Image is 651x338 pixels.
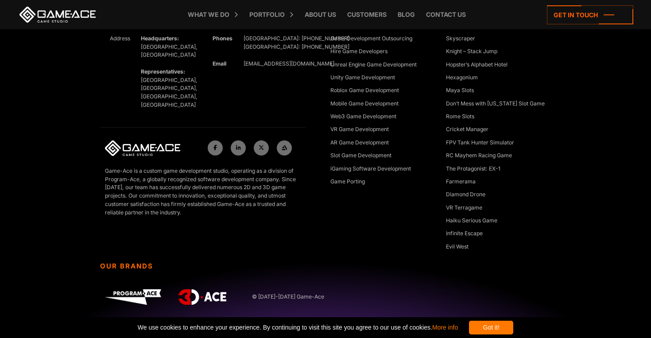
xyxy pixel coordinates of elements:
[432,324,458,331] a: More info
[446,243,469,252] a: Evil West
[330,165,411,174] a: iGaming Software Development
[446,217,497,225] a: Haiku Serious Game
[469,321,513,334] div: Got it!
[141,35,179,42] strong: Headquarters:
[330,178,365,186] a: Game Porting
[138,321,458,334] span: We use cookies to enhance your experience. By continuing to visit this site you agree to our use ...
[547,5,633,24] a: Get in touch
[446,165,500,174] a: The Protagonist: EX-1
[446,229,483,238] a: Infinite Escape
[330,100,399,109] a: Mobile Game Development
[100,262,321,271] strong: Our Brands
[330,86,399,95] a: Roblox Game Development
[136,35,198,109] div: [GEOGRAPHIC_DATA], [GEOGRAPHIC_DATA] [GEOGRAPHIC_DATA], [GEOGRAPHIC_DATA], [GEOGRAPHIC_DATA], [GE...
[330,113,396,121] a: Web3 Game Development
[330,61,417,70] a: Unreal Engine Game Development
[178,289,226,305] img: 3D-Ace
[330,35,412,43] a: Game Development Outsourcing
[141,68,185,75] strong: Representatives:
[446,178,476,186] a: Farmerama
[446,100,545,109] a: Don’t Mess with [US_STATE] Slot Game
[446,139,514,148] a: FPV Tank Hunter Simulator
[330,152,391,160] a: Slot Game Development
[105,167,301,217] p: Game-Ace is a custom game development studio, operating as a division of Program-Ace, a globally ...
[244,43,349,50] span: [GEOGRAPHIC_DATA]: [PHONE_NUMBER]
[446,113,474,121] a: Rome Slots
[244,60,334,67] a: [EMAIL_ADDRESS][DOMAIN_NAME]
[446,152,512,160] a: RC Mayhem Racing Game
[446,190,485,199] a: Diamond Drone
[446,35,475,43] a: Skyscraper
[105,289,161,305] img: Program-Ace
[330,125,389,134] a: VR Game Development
[110,35,130,42] span: Address
[330,47,387,56] a: Hire Game Developers
[244,35,349,42] span: [GEOGRAPHIC_DATA]: [PHONE_NUMBER]
[330,139,389,148] a: AR Game Development
[330,74,395,82] a: Unity Game Development
[446,47,497,56] a: Knight – Stack Jump
[446,61,508,70] a: Hopster’s Alphabet Hotel
[446,204,482,213] a: VR Terragame
[213,35,232,42] strong: Phones
[105,140,180,156] img: Game-Ace Logo
[213,60,226,67] strong: Email
[446,86,474,95] a: Maya Slots
[446,74,478,82] a: Hexagonium
[252,293,316,301] span: © [DATE]-[DATE] Game-Ace
[446,125,488,134] a: Cricket Manager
